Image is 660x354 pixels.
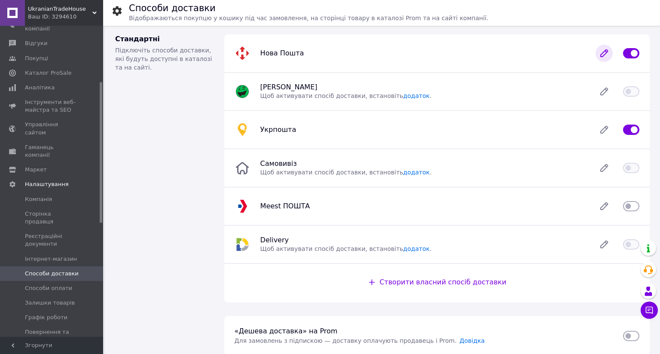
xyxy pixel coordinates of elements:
span: Реєстраційні документи [25,232,79,248]
a: додаток [403,92,430,99]
span: [PERSON_NAME] [260,83,318,91]
span: Управління сайтом [25,121,79,136]
span: Повернення та гарантія [25,328,79,344]
span: Способи оплати [25,284,72,292]
span: Самовивіз [260,159,297,168]
h1: Способи доставки [129,3,216,13]
span: Стандартні [115,35,160,43]
span: Каталог ProSale [25,69,71,77]
span: Delivery [260,236,289,244]
span: Інструменти веб-майстра та SEO [25,98,79,114]
span: Залишки товарів [25,299,75,307]
span: Інтернет-магазин [25,255,77,263]
span: Щоб активувати спосіб доставки, встановіть . [260,169,432,176]
a: Довідка [460,337,485,344]
span: Аналітика [25,84,55,92]
span: Покупці [25,55,48,62]
span: «Дешева доставка» на Prom [235,327,338,335]
span: UkranianTradeHouse [28,5,92,13]
button: Чат з покупцем [641,302,658,319]
span: Графік роботи [25,314,67,321]
span: Відображаються покупцю у кошику під час замовлення, на сторінці товару в каталозі Prom та на сайт... [129,15,488,21]
span: Meest ПОШТА [260,202,310,210]
span: Відгуки [25,40,47,47]
span: Сторінка продавця [25,210,79,226]
span: Компанія [25,195,52,203]
a: додаток [403,245,430,252]
span: Створити власний спосіб доставки [379,278,506,286]
span: Щоб активувати спосіб доставки, встановіть . [260,245,432,252]
span: Нова Пошта [260,49,304,57]
span: Маркет [25,166,47,174]
span: Способи доставки [25,270,79,278]
span: Гаманець компанії [25,143,79,159]
span: Щоб активувати спосіб доставки, встановіть . [260,92,432,99]
span: Укрпошта [260,125,296,134]
div: Ваш ID: 3294610 [28,13,103,21]
span: Налаштування [25,180,69,188]
span: Для замовлень з підпискою — доставку оплачують продавець і Prom . [235,337,457,344]
span: Підключіть способи доставки, які будуть доступні в каталозі та на сайті. [115,47,212,71]
a: додаток [403,169,430,176]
